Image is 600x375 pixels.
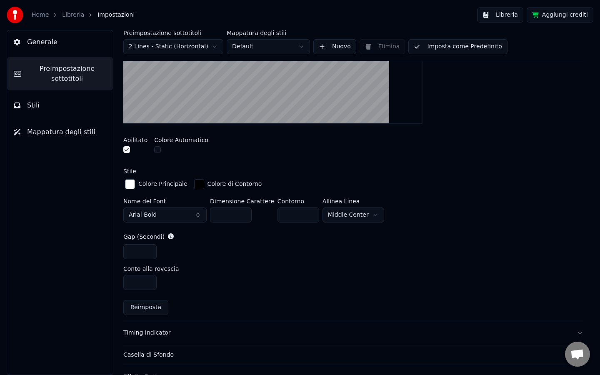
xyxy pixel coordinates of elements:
[322,198,384,204] label: Allinea Linea
[408,39,507,54] button: Imposta come Predefinito
[123,351,570,359] div: Casella di Sfondo
[123,300,168,315] button: Reimposta
[565,342,590,367] div: Aprire la chat
[277,198,319,204] label: Contorno
[123,344,583,366] button: Casella di Sfondo
[123,168,136,174] label: Stile
[7,120,113,144] button: Mappatura degli stili
[32,11,49,19] a: Home
[123,322,583,344] button: Timing Indicator
[123,198,207,204] label: Nome del Font
[123,234,165,240] label: Gap (Secondi)
[123,177,189,191] button: Colore Principale
[62,11,84,19] a: Libreria
[7,7,23,23] img: youka
[313,39,356,54] button: Nuovo
[138,180,187,188] div: Colore Principale
[123,137,147,143] label: Abilitato
[210,198,274,204] label: Dimensione Carattere
[27,127,95,137] span: Mappatura degli stili
[7,94,113,117] button: Stili
[123,266,179,272] label: Conto alla rovescia
[154,137,208,143] label: Colore Automatico
[129,211,157,219] span: Arial Bold
[477,7,523,22] button: Libreria
[28,64,106,84] span: Preimpostazione sottotitoli
[7,30,113,54] button: Generale
[123,30,223,36] label: Preimpostazione sottotitoli
[27,37,57,47] span: Generale
[7,57,113,90] button: Preimpostazione sottotitoli
[227,30,310,36] label: Mappatura degli stili
[527,7,593,22] button: Aggiungi crediti
[27,100,40,110] span: Stili
[97,11,135,19] span: Impostazioni
[192,177,264,191] button: Colore di Contorno
[123,329,570,337] div: Timing Indicator
[32,11,135,19] nav: breadcrumb
[207,180,262,188] div: Colore di Contorno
